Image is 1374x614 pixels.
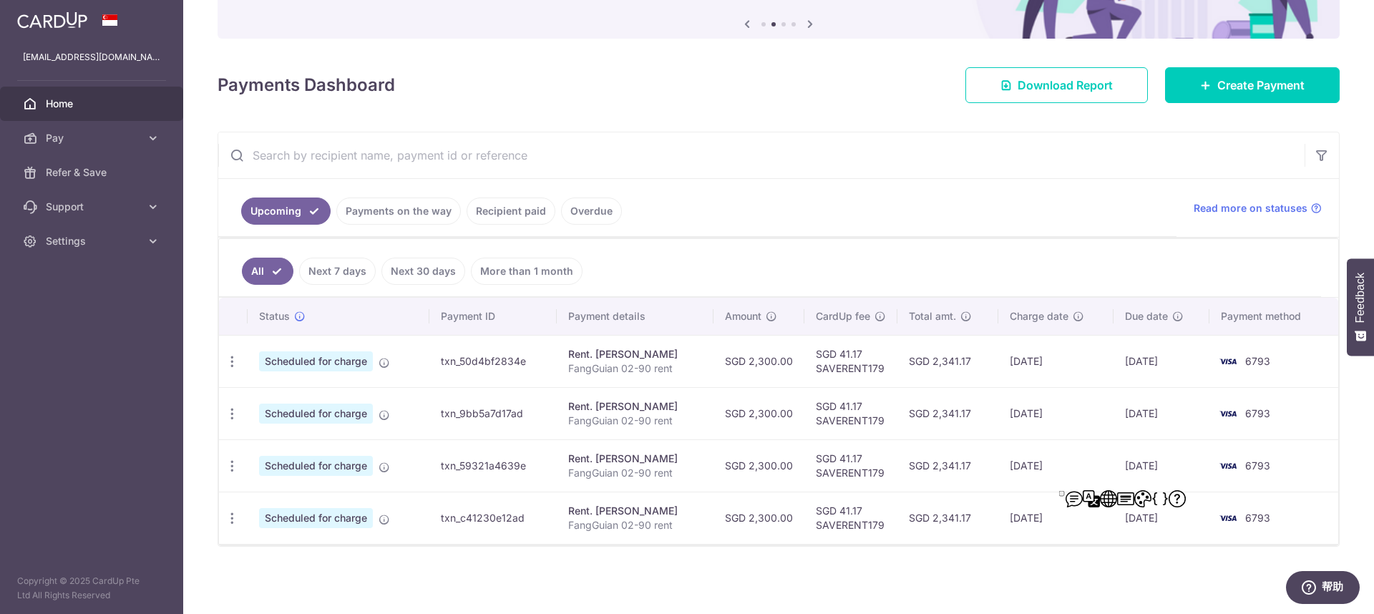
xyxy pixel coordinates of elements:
[1217,77,1305,94] span: Create Payment
[46,200,140,214] span: Support
[1018,77,1113,94] span: Download Report
[46,97,140,111] span: Home
[713,387,804,439] td: SGD 2,300.00
[429,387,557,439] td: txn_9bb5a7d17ad
[259,351,373,371] span: Scheduled for charge
[804,335,897,387] td: SGD 41.17 SAVERENT179
[1354,273,1367,323] span: Feedback
[429,298,557,335] th: Payment ID
[998,335,1114,387] td: [DATE]
[17,11,87,29] img: CardUp
[897,387,999,439] td: SGD 2,341.17
[46,165,140,180] span: Refer & Save
[909,309,956,323] span: Total amt.
[381,258,465,285] a: Next 30 days
[429,439,557,492] td: txn_59321a4639e
[568,361,701,376] p: FangGuian 02-90 rent
[804,439,897,492] td: SGD 41.17 SAVERENT179
[568,399,701,414] div: Rent. [PERSON_NAME]
[259,309,290,323] span: Status
[1214,457,1242,474] img: Bank Card
[1245,407,1270,419] span: 6793
[429,335,557,387] td: txn_50d4bf2834e
[816,309,870,323] span: CardUp fee
[1194,201,1322,215] a: Read more on statuses
[218,72,395,98] h4: Payments Dashboard
[1214,405,1242,422] img: Bank Card
[897,492,999,544] td: SGD 2,341.17
[1114,387,1210,439] td: [DATE]
[1214,353,1242,370] img: Bank Card
[965,67,1148,103] a: Download Report
[998,387,1114,439] td: [DATE]
[897,335,999,387] td: SGD 2,341.17
[242,258,293,285] a: All
[725,309,761,323] span: Amount
[259,404,373,424] span: Scheduled for charge
[998,492,1114,544] td: [DATE]
[998,439,1114,492] td: [DATE]
[1165,67,1340,103] a: Create Payment
[557,298,713,335] th: Payment details
[1245,459,1270,472] span: 6793
[1194,201,1307,215] span: Read more on statuses
[218,132,1305,178] input: Search by recipient name, payment id or reference
[1114,492,1210,544] td: [DATE]
[1209,298,1338,335] th: Payment method
[1285,571,1360,607] iframe: 打开一个小组件，您可以在其中找到更多信息
[713,439,804,492] td: SGD 2,300.00
[471,258,583,285] a: More than 1 month
[1010,309,1068,323] span: Charge date
[568,414,701,428] p: FangGuian 02-90 rent
[1125,309,1168,323] span: Due date
[336,198,461,225] a: Payments on the way
[804,492,897,544] td: SGD 41.17 SAVERENT179
[561,198,622,225] a: Overdue
[241,198,331,225] a: Upcoming
[568,518,701,532] p: FangGuian 02-90 rent
[1245,355,1270,367] span: 6793
[568,347,701,361] div: Rent. [PERSON_NAME]
[46,234,140,248] span: Settings
[23,50,160,64] p: [EMAIL_ADDRESS][DOMAIN_NAME]
[429,492,557,544] td: txn_c41230e12ad
[1114,439,1210,492] td: [DATE]
[299,258,376,285] a: Next 7 days
[46,131,140,145] span: Pay
[804,387,897,439] td: SGD 41.17 SAVERENT179
[568,504,701,518] div: Rent. [PERSON_NAME]
[713,492,804,544] td: SGD 2,300.00
[897,439,999,492] td: SGD 2,341.17
[1347,258,1374,356] button: Feedback - Show survey
[1114,335,1210,387] td: [DATE]
[713,335,804,387] td: SGD 2,300.00
[259,508,373,528] span: Scheduled for charge
[259,456,373,476] span: Scheduled for charge
[568,452,701,466] div: Rent. [PERSON_NAME]
[1245,512,1270,524] span: 6793
[568,466,701,480] p: FangGuian 02-90 rent
[467,198,555,225] a: Recipient paid
[1214,510,1242,527] img: Bank Card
